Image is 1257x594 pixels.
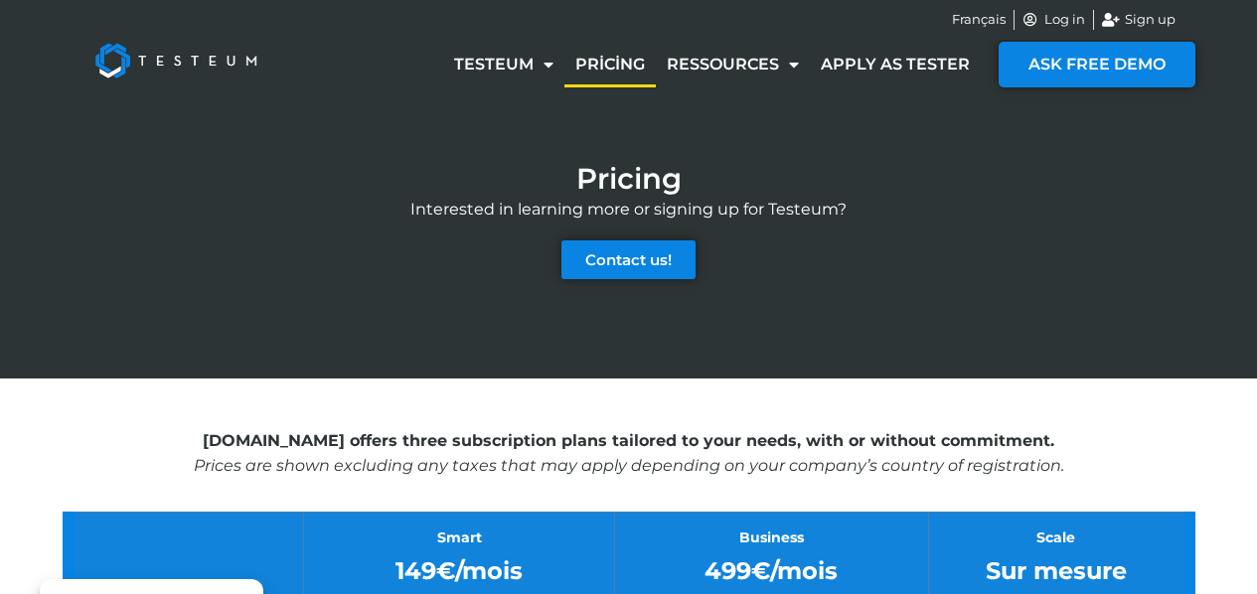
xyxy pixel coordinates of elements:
[656,42,810,87] a: Ressources
[319,553,599,589] div: 149€/mois
[443,42,564,87] a: Testeum
[1028,57,1166,73] span: ASK FREE DEMO
[73,21,279,100] img: Testeum Logo - Application crowdtesting platform
[585,252,672,267] span: Contact us!
[944,553,1169,589] div: Sur mesure
[1102,10,1176,30] a: Sign up
[561,240,696,279] a: Contact us!
[1120,10,1176,30] span: Sign up
[999,42,1195,87] a: ASK FREE DEMO
[1022,10,1086,30] a: Log in
[944,527,1169,548] div: Scale
[63,198,1195,222] p: Interested in learning more or signing up for Testeum?
[952,10,1006,30] a: Français
[194,455,1064,474] em: Prices are shown excluding any taxes that may apply depending on your company’s country of regist...
[319,527,599,548] div: Smart
[1039,10,1085,30] span: Log in
[443,42,981,87] nav: Menu
[564,42,656,87] a: Pricing
[576,164,682,193] h1: Pricing
[810,42,981,87] a: Apply as tester
[203,431,1054,450] strong: [DOMAIN_NAME] offers three subscription plans tailored to your needs, with or without commitment.
[630,527,912,548] div: Business
[630,553,912,589] div: 499€/mois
